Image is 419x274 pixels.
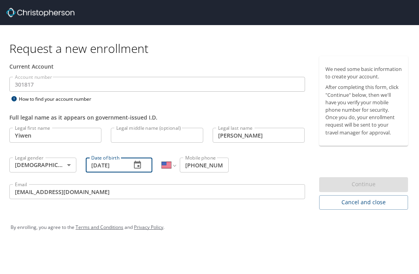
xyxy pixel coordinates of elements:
[76,224,123,230] a: Terms and Conditions
[11,218,408,237] div: By enrolling, you agree to the and .
[9,62,305,71] div: Current Account
[319,195,408,210] button: Cancel and close
[9,113,305,122] div: Full legal name as it appears on government-issued I.D.
[134,224,163,230] a: Privacy Policy
[325,198,402,207] span: Cancel and close
[86,158,125,172] input: MM/DD/YYYY
[9,158,76,172] div: [DEMOGRAPHIC_DATA]
[325,83,402,136] p: After completing this form, click "Continue" below, then we'll have you verify your mobile phone ...
[6,8,74,17] img: cbt logo
[325,65,402,80] p: We need some basic information to create your account.
[9,41,414,56] h1: Request a new enrollment
[180,158,229,172] input: Enter phone number
[9,94,107,104] div: How to find your account number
